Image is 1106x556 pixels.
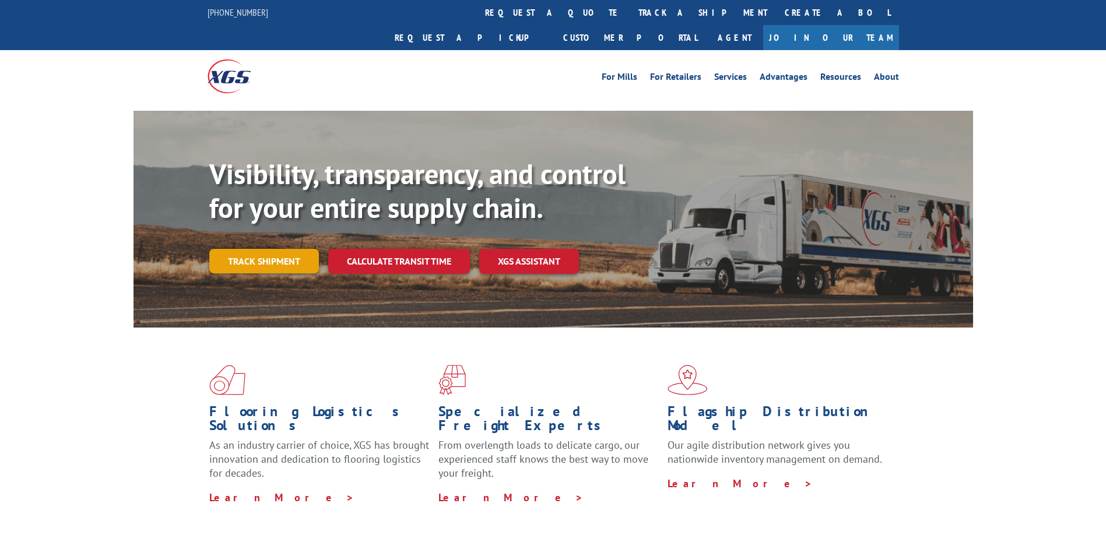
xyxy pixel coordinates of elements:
a: Request a pickup [386,25,554,50]
h1: Specialized Freight Experts [438,404,659,438]
a: Join Our Team [763,25,899,50]
a: About [874,72,899,85]
h1: Flooring Logistics Solutions [209,404,430,438]
a: Track shipment [209,249,319,273]
a: [PHONE_NUMBER] [208,6,268,18]
b: Visibility, transparency, and control for your entire supply chain. [209,156,626,226]
a: Learn More > [438,491,584,504]
p: From overlength loads to delicate cargo, our experienced staff knows the best way to move your fr... [438,438,659,490]
a: Customer Portal [554,25,706,50]
a: For Mills [602,72,637,85]
span: As an industry carrier of choice, XGS has brought innovation and dedication to flooring logistics... [209,438,429,480]
img: xgs-icon-flagship-distribution-model-red [668,365,708,395]
img: xgs-icon-total-supply-chain-intelligence-red [209,365,245,395]
img: xgs-icon-focused-on-flooring-red [438,365,466,395]
a: Advantages [760,72,807,85]
a: Learn More > [209,491,354,504]
span: Our agile distribution network gives you nationwide inventory management on demand. [668,438,882,466]
a: Learn More > [668,477,813,490]
h1: Flagship Distribution Model [668,404,888,438]
a: Services [714,72,747,85]
a: Calculate transit time [328,249,470,274]
a: XGS ASSISTANT [479,249,579,274]
a: Agent [706,25,763,50]
a: For Retailers [650,72,701,85]
a: Resources [820,72,861,85]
